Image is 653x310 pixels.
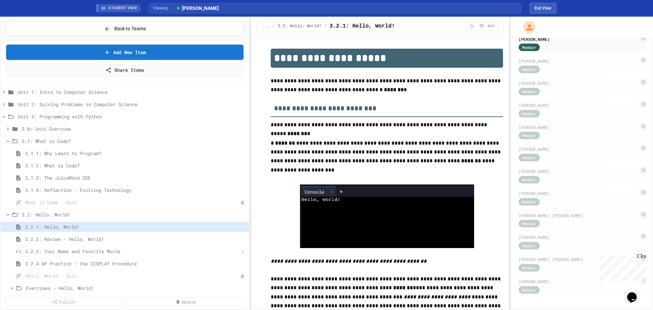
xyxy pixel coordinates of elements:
div: [PERSON_NAME] [519,124,639,130]
span: 15 [476,23,487,29]
button: Back to Teams [6,21,244,36]
span: Member [522,132,536,138]
span: Viewing [153,5,172,11]
a: Add New Item [6,45,244,60]
span: Member [522,177,536,183]
span: Member [522,66,536,72]
div: [PERSON_NAME] [519,278,639,284]
div: [PERSON_NAME] [519,146,639,152]
span: STUDENT VIEW [108,5,137,11]
iframe: chat widget [597,253,646,282]
span: 3.2.1: Hello, World! [330,22,395,30]
a: Publish [5,297,123,307]
span: Member [522,199,536,205]
span: Exercises - Hello, World! [26,284,246,292]
span: Member [522,111,536,117]
span: Back to Teams [114,25,146,32]
div: [PERSON_NAME] [519,234,639,240]
div: My Account [516,19,537,35]
a: Share Items [6,63,244,77]
span: 3.2.3: Your Name and Favorite Movie [25,248,239,255]
div: [PERSON_NAME] [519,102,639,108]
div: [PERSON_NAME] [PERSON_NAME] [519,212,639,218]
span: min [488,23,495,29]
button: Exit student view [530,3,556,14]
span: Unit 1: Intro to Computer Science [18,88,246,96]
span: Member [522,221,536,227]
span: What is Code - Quiz [25,199,240,206]
span: 3.2.2: Review - Hello, World! [25,235,246,243]
span: 3.0: Unit Overview [22,125,246,132]
span: 3.2.1: Hello, World! [25,223,246,230]
span: Member [522,265,536,271]
span: Unit 2: Solving Problems in Computer Science [18,101,246,108]
span: / [272,23,275,29]
span: Member [522,154,536,161]
span: 3.1: What is Code? [22,137,246,145]
span: 3.2: Hello, World! [278,23,322,29]
a: Delete [126,297,245,307]
div: Chat with us now!Close [3,3,47,43]
span: 3.1.3: The JuiceMind IDE [25,174,246,181]
div: [PERSON_NAME] [519,168,639,174]
span: 3.2: Hello, World! [22,211,246,218]
span: ... [262,23,270,29]
span: [PERSON_NAME] [176,5,219,12]
button: More options [239,248,246,255]
span: Member [522,243,536,249]
span: 3.1.1: Why Learn to Program? [25,150,246,157]
span: Hello, World - Quiz [25,272,240,279]
span: 3.1.4: Reflection - Evolving Technology [25,186,246,194]
span: Member [522,88,536,95]
div: [PERSON_NAME] [PERSON_NAME] [519,256,639,262]
iframe: chat widget [624,283,646,303]
span: 3.2.4 AP Practice - the DISPLAY Procedure [25,260,246,267]
span: / [324,23,327,29]
div: [PERSON_NAME] [519,80,639,86]
span: 3.1.2: What is Code? [25,162,246,169]
span: Member [522,287,536,293]
div: [PERSON_NAME] [519,190,639,196]
div: Unpublished [240,274,245,278]
div: Unpublished [240,200,245,205]
span: Unit 3: Programming with Python [18,113,246,120]
span: Member [522,44,536,50]
div: [PERSON_NAME] [519,58,639,64]
div: [PERSON_NAME] [519,36,639,42]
